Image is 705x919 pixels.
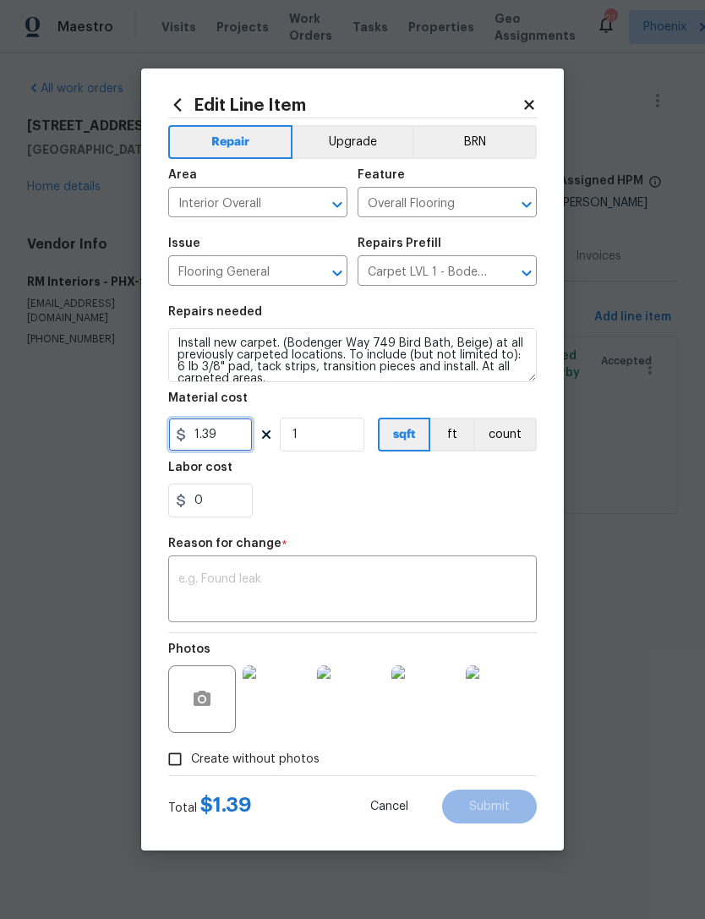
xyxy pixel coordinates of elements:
button: Open [325,261,349,285]
span: Submit [469,801,510,813]
button: sqft [378,418,430,451]
h5: Repairs needed [168,306,262,318]
button: Submit [442,790,537,823]
button: Cancel [343,790,435,823]
h5: Reason for change [168,538,281,550]
h5: Labor cost [168,462,232,473]
button: ft [430,418,473,451]
span: Create without photos [191,751,320,769]
h5: Issue [168,238,200,249]
button: Repair [168,125,292,159]
h5: Photos [168,643,210,655]
button: Open [325,193,349,216]
h5: Feature [358,169,405,181]
button: BRN [413,125,537,159]
button: Open [515,193,538,216]
button: Open [515,261,538,285]
h5: Material cost [168,392,248,404]
span: $ 1.39 [200,795,252,815]
h5: Repairs Prefill [358,238,441,249]
h2: Edit Line Item [168,96,522,114]
h5: Area [168,169,197,181]
span: Cancel [370,801,408,813]
textarea: Install new carpet. (Bodenger Way 749 Bird Bath, Beige) at all previously carpeted locations. To ... [168,328,537,382]
div: Total [168,796,252,817]
button: Upgrade [292,125,413,159]
button: count [473,418,537,451]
